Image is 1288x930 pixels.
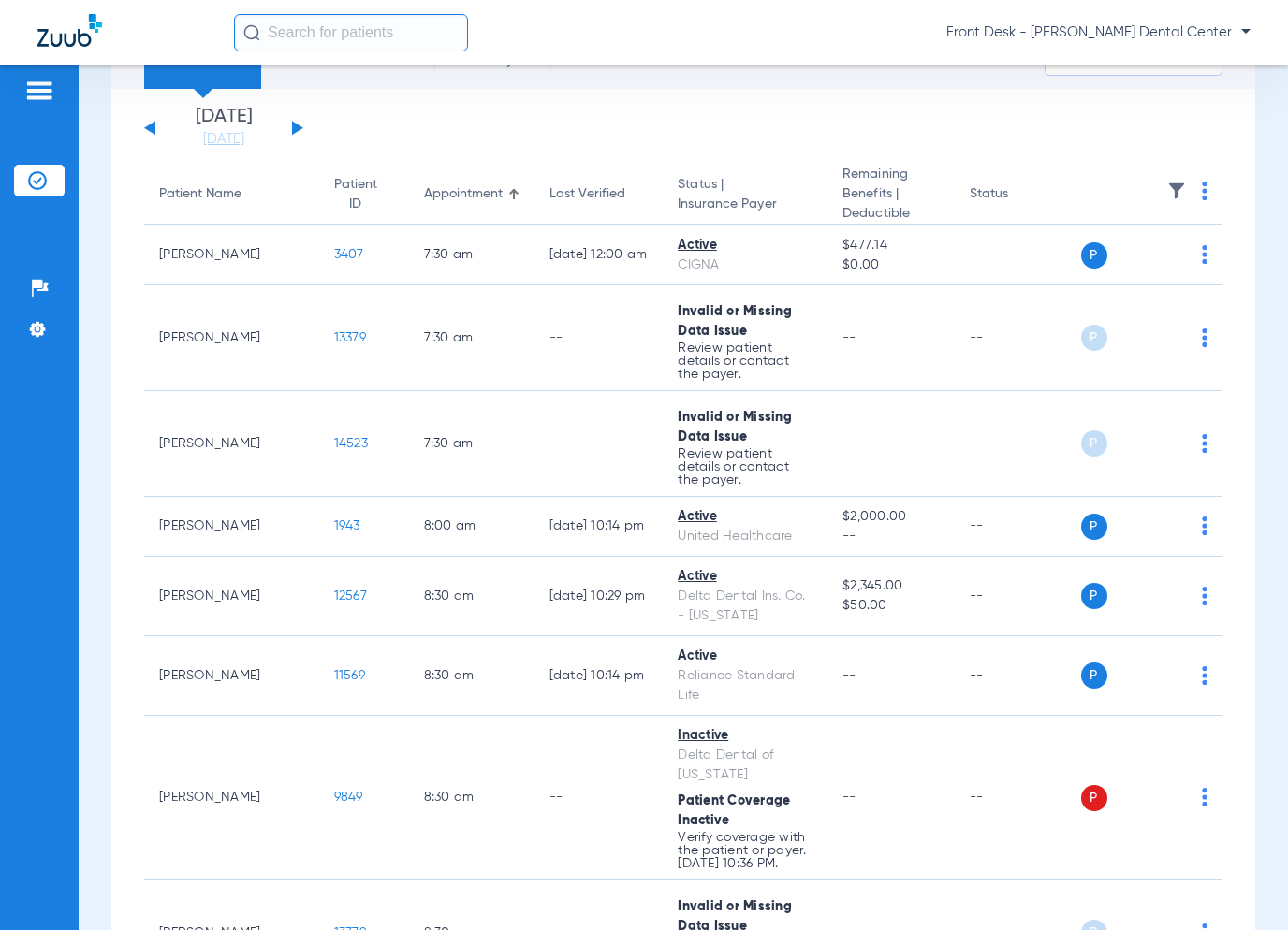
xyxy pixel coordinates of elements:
span: P [1081,325,1107,351]
td: 8:00 AM [409,497,534,557]
img: filter.svg [1167,182,1186,200]
span: P [1081,662,1107,689]
img: group-dot-blue.svg [1202,328,1207,347]
span: 1943 [334,519,360,532]
div: Patient ID [334,175,377,214]
div: Patient Name [159,184,241,204]
td: [PERSON_NAME] [144,557,319,636]
td: 8:30 AM [409,636,534,716]
span: -- [842,669,856,682]
td: 8:30 AM [409,716,534,880]
th: Remaining Benefits | [827,165,954,225]
td: -- [534,391,664,497]
span: 14523 [334,437,368,450]
a: [DATE] [168,130,280,149]
span: P [1081,242,1107,269]
td: [DATE] 12:00 AM [534,225,664,285]
span: P [1081,583,1107,609]
img: Search Icon [243,24,260,41]
span: Deductible [842,204,939,224]
td: [PERSON_NAME] [144,391,319,497]
td: 7:30 AM [409,391,534,497]
span: P [1081,785,1107,811]
td: 7:30 AM [409,225,534,285]
img: Zuub Logo [37,14,102,47]
img: group-dot-blue.svg [1202,434,1207,453]
td: [DATE] 10:14 PM [534,636,664,716]
span: -- [842,791,856,804]
td: -- [955,497,1081,557]
span: $50.00 [842,596,939,616]
input: Search for patients [234,14,468,51]
span: -- [842,527,939,546]
td: -- [955,391,1081,497]
td: [PERSON_NAME] [144,716,319,880]
div: Appointment [424,184,520,204]
td: [PERSON_NAME] [144,636,319,716]
span: -- [842,437,856,450]
span: $2,000.00 [842,507,939,527]
span: 13379 [334,331,366,344]
span: $477.14 [842,236,939,255]
div: Patient Name [159,184,304,204]
div: Reliance Standard Life [678,666,812,705]
div: Delta Dental of [US_STATE] [678,746,812,785]
img: hamburger-icon [24,80,54,102]
td: -- [955,557,1081,636]
span: Insurance Payer [678,195,812,214]
div: Inactive [678,726,812,746]
img: group-dot-blue.svg [1202,788,1207,806]
p: Review patient details or contact the payer. [678,447,812,487]
span: $0.00 [842,255,939,275]
td: -- [534,285,664,391]
img: group-dot-blue.svg [1202,587,1207,605]
td: 8:30 AM [409,557,534,636]
div: Active [678,567,812,587]
td: -- [955,285,1081,391]
div: Active [678,507,812,527]
span: Invalid or Missing Data Issue [678,411,792,443]
span: P [1081,430,1107,457]
td: [PERSON_NAME] [144,225,319,285]
span: 11569 [334,669,365,682]
td: [DATE] 10:14 PM [534,497,664,557]
td: [PERSON_NAME] [144,285,319,391]
img: group-dot-blue.svg [1202,245,1207,264]
span: Front Desk - [PERSON_NAME] Dental Center [946,23,1251,42]
p: Review patient details or contact the payer. [678,341,812,381]
div: Active [678,236,812,255]
div: Last Verified [549,184,649,204]
p: Verify coverage with the patient or payer. [DATE] 10:36 PM. [678,831,812,870]
span: 12567 [334,589,367,603]
td: [PERSON_NAME] [144,497,319,557]
span: $2,345.00 [842,576,939,596]
td: 7:30 AM [409,285,534,391]
div: United Healthcare [678,527,812,546]
td: -- [955,225,1081,285]
img: group-dot-blue.svg [1202,666,1207,685]
span: Invalid or Missing Data Issue [678,305,792,338]
li: [DATE] [168,108,280,149]
span: 3407 [334,248,364,261]
div: Active [678,647,812,666]
span: -- [842,331,856,344]
div: Delta Dental Ins. Co. - [US_STATE] [678,587,812,626]
td: [DATE] 10:29 PM [534,557,664,636]
iframe: Chat Widget [1194,840,1288,930]
div: CIGNA [678,255,812,275]
td: -- [534,716,664,880]
th: Status | [663,165,827,225]
div: Appointment [424,184,503,204]
span: Patient Coverage Inactive [678,794,790,827]
td: -- [955,636,1081,716]
div: Last Verified [549,184,625,204]
img: group-dot-blue.svg [1202,182,1207,200]
span: 9849 [334,791,363,804]
div: Patient ID [334,175,394,214]
img: group-dot-blue.svg [1202,516,1207,535]
span: P [1081,514,1107,540]
td: -- [955,716,1081,880]
th: Status [955,165,1081,225]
